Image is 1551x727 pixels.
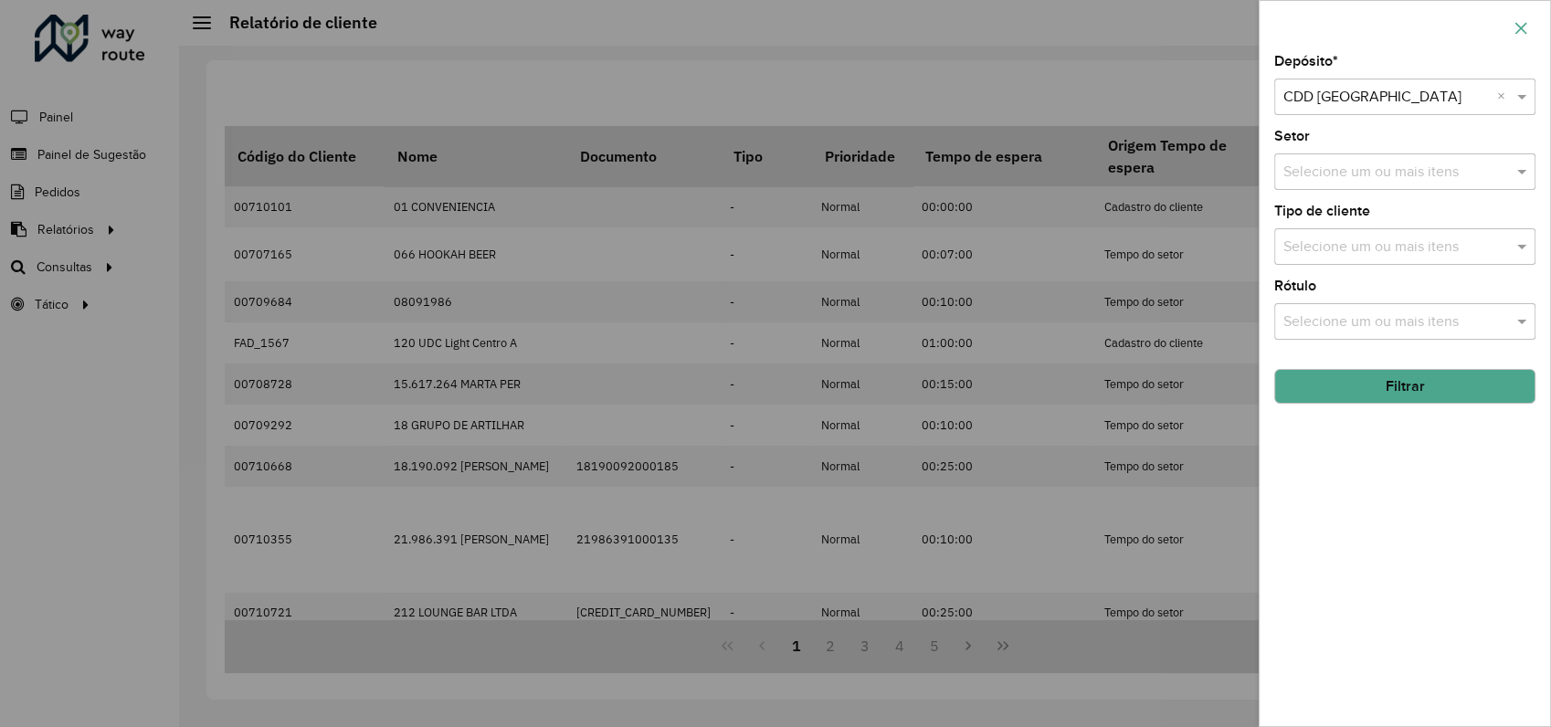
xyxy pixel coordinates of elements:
[1274,369,1535,404] button: Filtrar
[1274,275,1316,297] label: Rótulo
[1274,200,1370,222] label: Tipo de cliente
[1274,125,1310,147] label: Setor
[1497,86,1513,108] span: Clear all
[1274,50,1338,72] label: Depósito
